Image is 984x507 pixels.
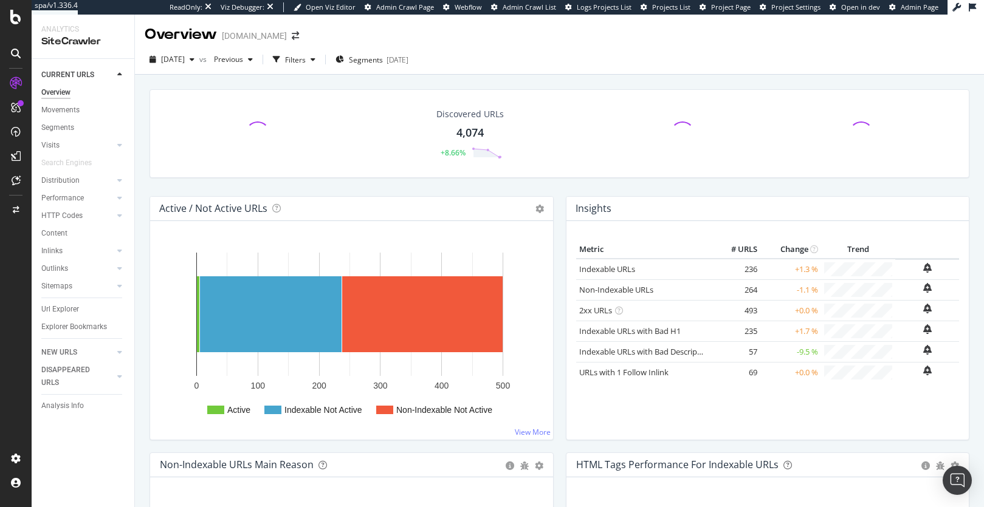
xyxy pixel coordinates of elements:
[41,262,114,275] a: Outlinks
[306,2,356,12] span: Open Viz Editor
[760,259,821,280] td: +1.3 %
[515,427,551,437] a: View More
[41,227,126,240] a: Content
[506,461,514,470] div: circle-info
[41,245,63,257] div: Inlinks
[491,2,556,12] a: Admin Crawl List
[312,381,326,390] text: 200
[41,157,104,169] a: Search Engines
[579,305,612,316] a: 2xx URLs
[209,54,243,64] span: Previous
[520,461,529,470] div: bug
[145,50,199,69] button: [DATE]
[41,400,84,412] div: Analysis Info
[41,321,126,333] a: Explorer Bookmarks
[199,54,209,64] span: vs
[712,240,760,259] th: # URLS
[771,2,821,12] span: Project Settings
[760,2,821,12] a: Project Settings
[652,2,690,12] span: Projects List
[209,50,258,69] button: Previous
[285,55,306,65] div: Filters
[711,2,751,12] span: Project Page
[436,108,504,120] div: Discovered URLs
[41,86,71,99] div: Overview
[41,209,114,222] a: HTTP Codes
[936,461,944,470] div: bug
[376,2,434,12] span: Admin Crawl Page
[284,405,362,415] text: Indexable Not Active
[41,69,94,81] div: CURRENT URLS
[160,240,543,430] div: A chart.
[292,32,299,40] div: arrow-right-arrow-left
[251,381,266,390] text: 100
[41,321,107,333] div: Explorer Bookmarks
[41,24,125,35] div: Analytics
[579,346,712,357] a: Indexable URLs with Bad Description
[923,304,932,313] div: bell-plus
[41,121,74,134] div: Segments
[576,200,611,217] h4: Insights
[41,262,68,275] div: Outlinks
[41,280,114,293] a: Sitemaps
[760,341,821,362] td: -9.5 %
[41,192,114,205] a: Performance
[41,174,114,187] a: Distribution
[712,300,760,321] td: 493
[145,24,217,45] div: Overview
[456,125,484,141] div: 4,074
[830,2,880,12] a: Open in dev
[901,2,938,12] span: Admin Page
[579,367,669,378] a: URLs with 1 Follow Inlink
[535,205,544,213] i: Options
[760,300,821,321] td: +0.0 %
[496,381,511,390] text: 500
[579,264,635,274] a: Indexable URLs
[41,400,126,412] a: Analysis Info
[712,341,760,362] td: 57
[576,458,779,471] div: HTML Tags Performance for Indexable URLs
[349,55,383,65] span: Segments
[365,2,434,12] a: Admin Crawl Page
[331,50,413,69] button: Segments[DATE]
[951,461,959,470] div: gear
[41,364,114,389] a: DISAPPEARED URLS
[41,280,72,293] div: Sitemaps
[921,461,930,470] div: circle-info
[41,104,126,117] a: Movements
[373,381,388,390] text: 300
[821,240,895,259] th: Trend
[41,139,60,152] div: Visits
[760,240,821,259] th: Change
[889,2,938,12] a: Admin Page
[760,279,821,300] td: -1.1 %
[641,2,690,12] a: Projects List
[41,303,126,316] a: Url Explorer
[294,2,356,12] a: Open Viz Editor
[923,345,932,355] div: bell-plus
[222,30,287,42] div: [DOMAIN_NAME]
[923,263,932,273] div: bell-plus
[923,324,932,334] div: bell-plus
[41,35,125,49] div: SiteCrawler
[170,2,202,12] div: ReadOnly:
[712,321,760,341] td: 235
[700,2,751,12] a: Project Page
[41,346,114,359] a: NEW URLS
[943,466,972,495] div: Open Intercom Messenger
[503,2,556,12] span: Admin Crawl List
[41,104,80,117] div: Movements
[227,405,250,415] text: Active
[443,2,482,12] a: Webflow
[41,303,79,316] div: Url Explorer
[41,192,84,205] div: Performance
[712,362,760,383] td: 69
[41,121,126,134] a: Segments
[41,157,92,169] div: Search Engines
[41,245,114,257] a: Inlinks
[579,325,681,336] a: Indexable URLs with Bad H1
[160,458,314,471] div: Non-Indexable URLs Main Reason
[194,381,199,390] text: 0
[387,55,408,65] div: [DATE]
[565,2,631,12] a: Logs Projects List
